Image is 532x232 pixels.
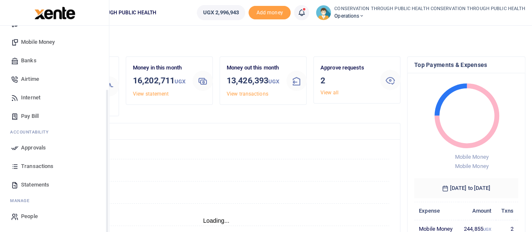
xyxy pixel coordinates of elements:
a: View transactions [227,91,268,97]
a: People [7,207,102,226]
span: Banks [21,56,37,65]
h4: Hello CONSERVATION [32,36,525,45]
a: Approvals [7,139,102,157]
a: View all [320,90,339,96]
p: Money in this month [133,64,186,72]
a: Internet [7,88,102,107]
img: profile-user [316,5,331,20]
p: Approve requests [320,64,373,72]
span: Mobile Money [21,38,55,46]
th: Expense [414,202,458,220]
span: Mobile Money [455,154,488,160]
li: M [7,194,102,207]
li: Toup your wallet [249,6,291,20]
a: Mobile Money [7,33,102,51]
img: logo-large [34,7,75,19]
li: Wallet ballance [193,5,249,20]
a: Statements [7,176,102,194]
a: View statement [133,91,169,97]
a: Add money [249,9,291,15]
th: Amount [458,202,496,220]
span: Operations [334,12,525,20]
a: Airtime [7,70,102,88]
span: Mobile Money [455,163,488,169]
span: countability [16,129,48,135]
th: Txns [496,202,518,220]
text: Loading... [203,217,230,224]
h3: 2 [320,74,373,87]
span: Airtime [21,75,39,83]
span: People [21,212,38,221]
li: Ac [7,125,102,139]
span: Pay Bill [21,112,39,120]
a: logo-small logo-large logo-large [34,9,75,16]
span: Statements [21,181,49,189]
small: UGX [268,78,279,85]
a: Transactions [7,157,102,176]
small: CONSERVATION THROUGH PUBLIC HEALTH CONSERVATION THROUGH PUBLIC HEALTH [334,5,525,13]
span: anage [14,197,30,204]
a: profile-user CONSERVATION THROUGH PUBLIC HEALTH CONSERVATION THROUGH PUBLIC HEALTH Operations [316,5,525,20]
small: UGX [175,78,185,85]
h4: Transactions Overview [39,127,393,136]
span: Add money [249,6,291,20]
h4: Top Payments & Expenses [414,60,518,69]
a: UGX 2,996,943 [197,5,245,20]
small: UGX [483,227,491,232]
span: Transactions [21,162,53,171]
h3: 16,202,711 [133,74,186,88]
a: Pay Bill [7,107,102,125]
span: Approvals [21,144,46,152]
a: Banks [7,51,102,70]
span: Internet [21,93,40,102]
p: Money out this month [227,64,280,72]
h6: [DATE] to [DATE] [414,178,518,198]
h3: 13,426,393 [227,74,280,88]
span: UGX 2,996,943 [203,8,239,17]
